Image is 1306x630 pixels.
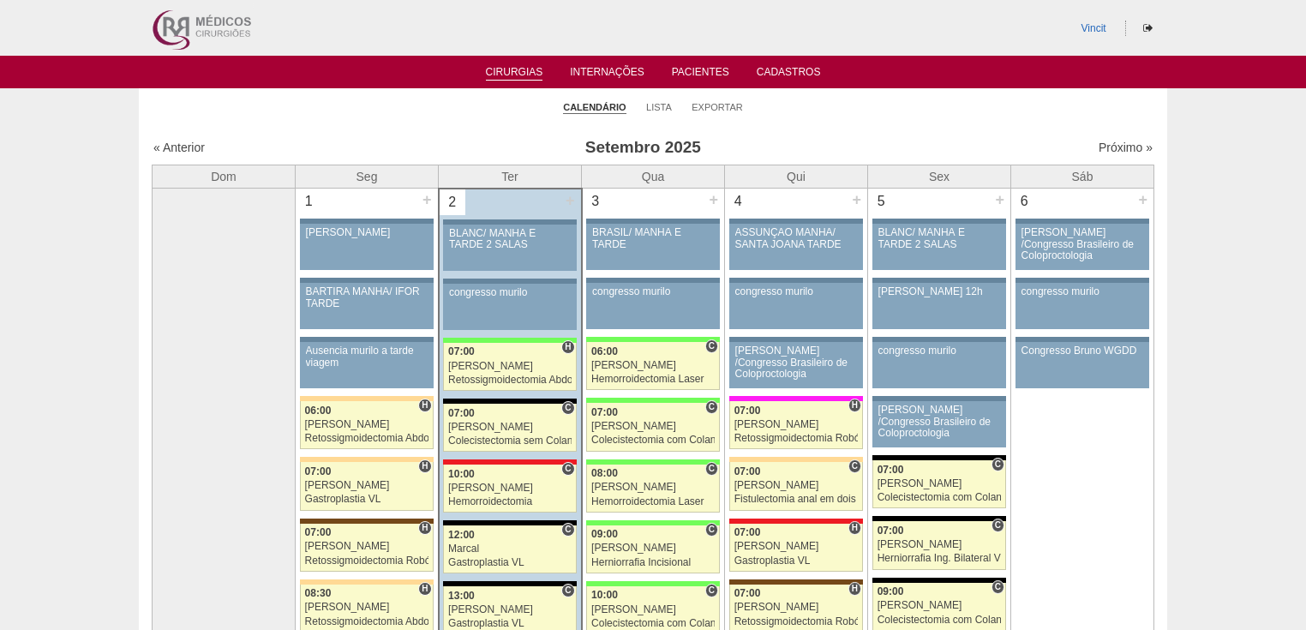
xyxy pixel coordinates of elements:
[586,403,720,451] a: C 07:00 [PERSON_NAME] Colecistectomia com Colangiografia VL
[561,401,574,415] span: Consultório
[734,480,859,491] div: [PERSON_NAME]
[878,539,1002,550] div: [PERSON_NAME]
[734,465,761,477] span: 07:00
[586,525,720,573] a: C 09:00 [PERSON_NAME] Herniorrafia Incisional
[418,459,431,473] span: Hospital
[443,581,576,586] div: Key: Blanc
[729,337,863,342] div: Key: Aviso
[849,189,864,211] div: +
[872,224,1006,270] a: BLANC/ MANHÃ E TARDE 2 SALAS
[591,496,715,507] div: Hemorroidectomia Laser
[582,165,725,189] th: Qua
[872,401,1006,447] a: [PERSON_NAME] /Congresso Brasileiro de Coloproctologia
[735,227,858,249] div: ASSUNÇÃO MANHÃ/ SANTA JOANA TARDE
[1015,219,1149,224] div: Key: Aviso
[672,66,729,83] a: Pacientes
[734,433,859,444] div: Retossigmoidectomia Robótica
[300,219,434,224] div: Key: Aviso
[443,404,576,452] a: C 07:00 [PERSON_NAME] Colecistectomia sem Colangiografia VL
[878,492,1002,503] div: Colecistectomia com Colangiografia VL
[306,286,428,309] div: BARTIRA MANHÃ/ IFOR TARDE
[591,589,618,601] span: 10:00
[305,526,332,538] span: 07:00
[306,345,428,368] div: Ausencia murilo a tarde viagem
[992,189,1007,211] div: +
[300,524,434,572] a: H 07:00 [PERSON_NAME] Retossigmoidectomia Robótica
[448,435,572,447] div: Colecistectomia sem Colangiografia VL
[1011,189,1038,214] div: 6
[570,66,644,83] a: Internações
[296,165,439,189] th: Seg
[872,278,1006,283] div: Key: Aviso
[586,278,720,283] div: Key: Aviso
[878,478,1002,489] div: [PERSON_NAME]
[706,189,721,211] div: +
[586,342,720,390] a: C 06:00 [PERSON_NAME] Hemorroidectomia Laser
[443,465,576,513] a: C 10:00 [PERSON_NAME] Hemorroidectomia
[591,435,715,446] div: Colecistectomia com Colangiografia VL
[448,529,475,541] span: 12:00
[448,407,475,419] span: 07:00
[300,342,434,388] a: Ausencia murilo a tarde viagem
[735,286,858,297] div: congresso murilo
[443,338,576,343] div: Key: Brasil
[305,555,428,567] div: Retossigmoidectomia Robótica
[872,342,1006,388] a: congresso murilo
[300,283,434,329] a: BARTIRA MANHÃ/ IFOR TARDE
[729,278,863,283] div: Key: Aviso
[305,587,332,599] span: 08:30
[591,482,715,493] div: [PERSON_NAME]
[443,343,576,391] a: H 07:00 [PERSON_NAME] Retossigmoidectomia Abdominal VL
[872,578,1006,583] div: Key: Blanc
[729,401,863,449] a: H 07:00 [PERSON_NAME] Retossigmoidectomia Robótica
[729,462,863,510] a: C 07:00 [PERSON_NAME] Fistulectomia anal em dois tempos
[1015,278,1149,283] div: Key: Aviso
[1143,23,1153,33] i: Sair
[848,582,861,596] span: Hospital
[705,584,718,597] span: Consultório
[591,604,715,615] div: [PERSON_NAME]
[443,219,576,225] div: Key: Aviso
[734,555,859,567] div: Gastroplastia VL
[591,406,618,418] span: 07:00
[586,219,720,224] div: Key: Aviso
[1021,345,1144,357] div: Congresso Bruno WGDD
[734,616,859,627] div: Retossigmoidectomia Robótica
[443,284,576,330] a: congresso murilo
[872,516,1006,521] div: Key: Blanc
[305,433,428,444] div: Retossigmoidectomia Abdominal VL
[848,521,861,535] span: Hospital
[443,225,576,271] a: BLANC/ MANHÃ E TARDE 2 SALAS
[448,496,572,507] div: Hemorroidectomia
[439,165,582,189] th: Ter
[591,618,715,629] div: Colecistectomia com Colangiografia VL
[878,405,1001,439] div: [PERSON_NAME] /Congresso Brasileiro de Coloproctologia
[591,374,715,385] div: Hemorroidectomia Laser
[1135,189,1150,211] div: +
[449,287,571,298] div: congresso murilo
[591,360,715,371] div: [PERSON_NAME]
[872,219,1006,224] div: Key: Aviso
[305,480,428,491] div: [PERSON_NAME]
[872,455,1006,460] div: Key: Blanc
[586,337,720,342] div: Key: Brasil
[440,189,466,215] div: 2
[305,616,428,627] div: Retossigmoidectomia Abdominal VL
[448,604,572,615] div: [PERSON_NAME]
[729,224,863,270] a: ASSUNÇÃO MANHÃ/ SANTA JOANA TARDE
[586,224,720,270] a: BRASIL/ MANHÃ E TARDE
[153,141,205,154] a: « Anterior
[878,286,1001,297] div: [PERSON_NAME] 12h
[872,337,1006,342] div: Key: Aviso
[418,399,431,412] span: Hospital
[734,602,859,613] div: [PERSON_NAME]
[561,340,574,354] span: Hospital
[872,283,1006,329] a: [PERSON_NAME] 12h
[306,227,428,238] div: [PERSON_NAME]
[591,421,715,432] div: [PERSON_NAME]
[153,165,296,189] th: Dom
[561,584,574,597] span: Consultório
[486,66,543,81] a: Cirurgias
[734,419,859,430] div: [PERSON_NAME]
[443,399,576,404] div: Key: Blanc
